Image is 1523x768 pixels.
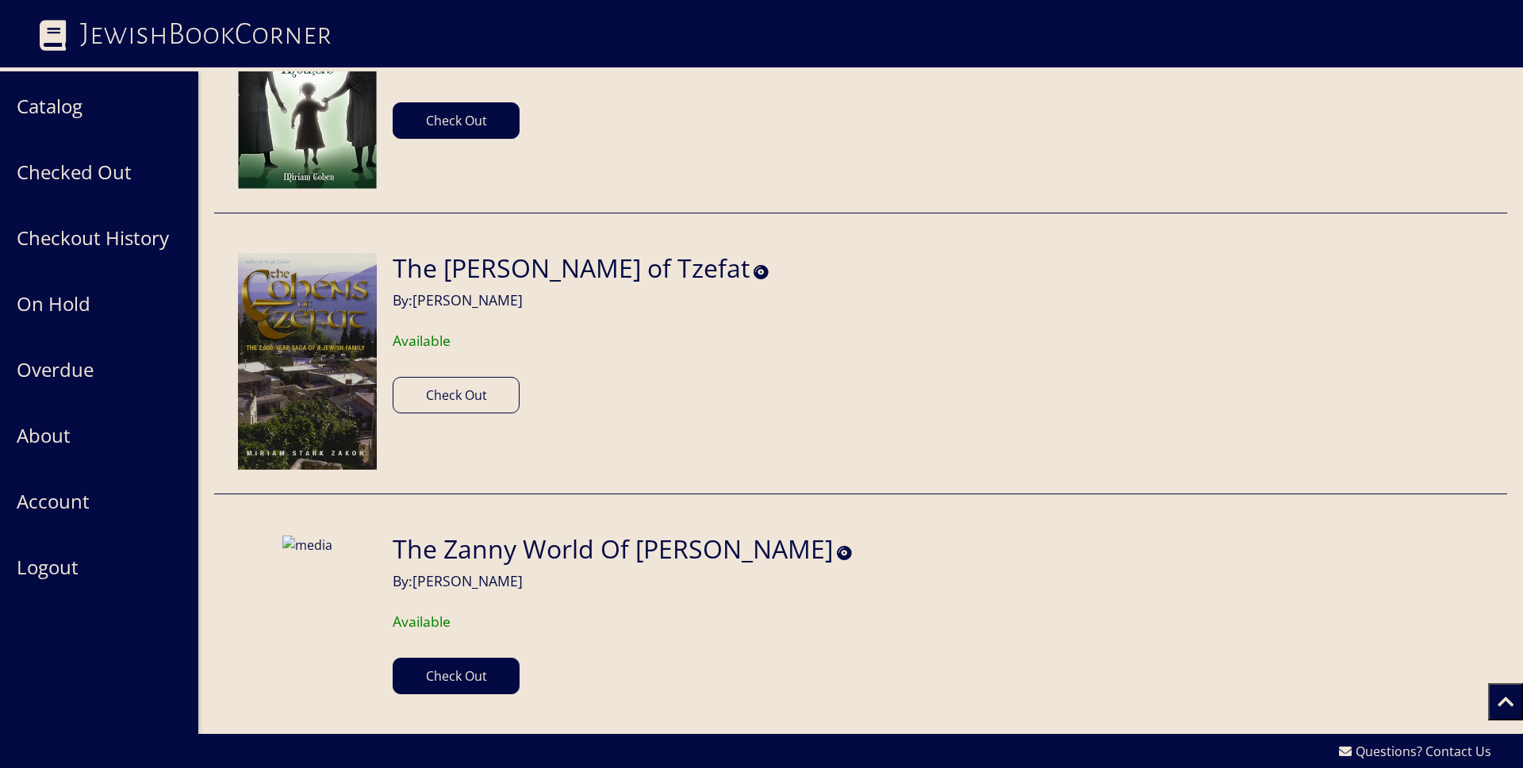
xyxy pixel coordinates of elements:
[393,332,769,349] h6: Available
[238,253,377,470] img: media
[393,534,833,564] h2: The Zanny World Of [PERSON_NAME]
[393,658,520,694] button: Check Out
[393,569,852,589] h6: By: [PERSON_NAME]
[393,377,520,413] button: Check Out
[1339,742,1491,761] a: Questions? Contact Us
[393,253,750,283] h2: The [PERSON_NAME] of Tzefat
[393,613,852,630] h6: Available
[393,288,769,309] h6: By: [PERSON_NAME]
[282,536,332,555] img: media
[393,58,736,75] h6: Available
[393,102,520,139] button: Check Out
